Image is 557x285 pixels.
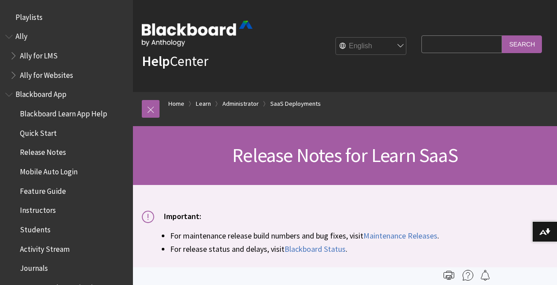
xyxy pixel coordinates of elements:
a: Learn [196,98,211,109]
span: Blackboard App [16,87,66,99]
img: More help [463,270,473,281]
span: Ally for Websites [20,68,73,80]
span: Journals [20,261,48,273]
span: Mobile Auto Login [20,164,78,176]
nav: Book outline for Playlists [5,10,128,25]
nav: Book outline for Anthology Ally Help [5,29,128,83]
span: Quick Start [20,126,57,138]
span: Students [20,222,51,234]
a: Administrator [222,98,259,109]
li: For maintenance release build numbers and bug fixes, visit . [170,230,548,242]
img: Follow this page [480,270,491,281]
span: Playlists [16,10,43,22]
span: Activity Stream [20,242,70,254]
span: Important: [164,211,201,221]
span: Blackboard Learn App Help [20,106,107,118]
strong: Help [142,52,170,70]
span: Ally [16,29,27,41]
a: Blackboard Status [284,244,346,254]
select: Site Language Selector [336,38,407,55]
a: Maintenance Releases [363,231,437,241]
input: Search [502,35,542,53]
a: SaaS Deployments [270,98,321,109]
a: Home [168,98,184,109]
span: Feature Guide [20,184,66,196]
span: Ally for LMS [20,48,58,60]
span: Release Notes for Learn SaaS [232,143,458,167]
img: Print [444,270,454,281]
span: Instructors [20,203,56,215]
img: Blackboard by Anthology [142,21,253,46]
li: For release status and delays, visit . [170,243,548,255]
a: HelpCenter [142,52,208,70]
span: Release Notes [20,145,66,157]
